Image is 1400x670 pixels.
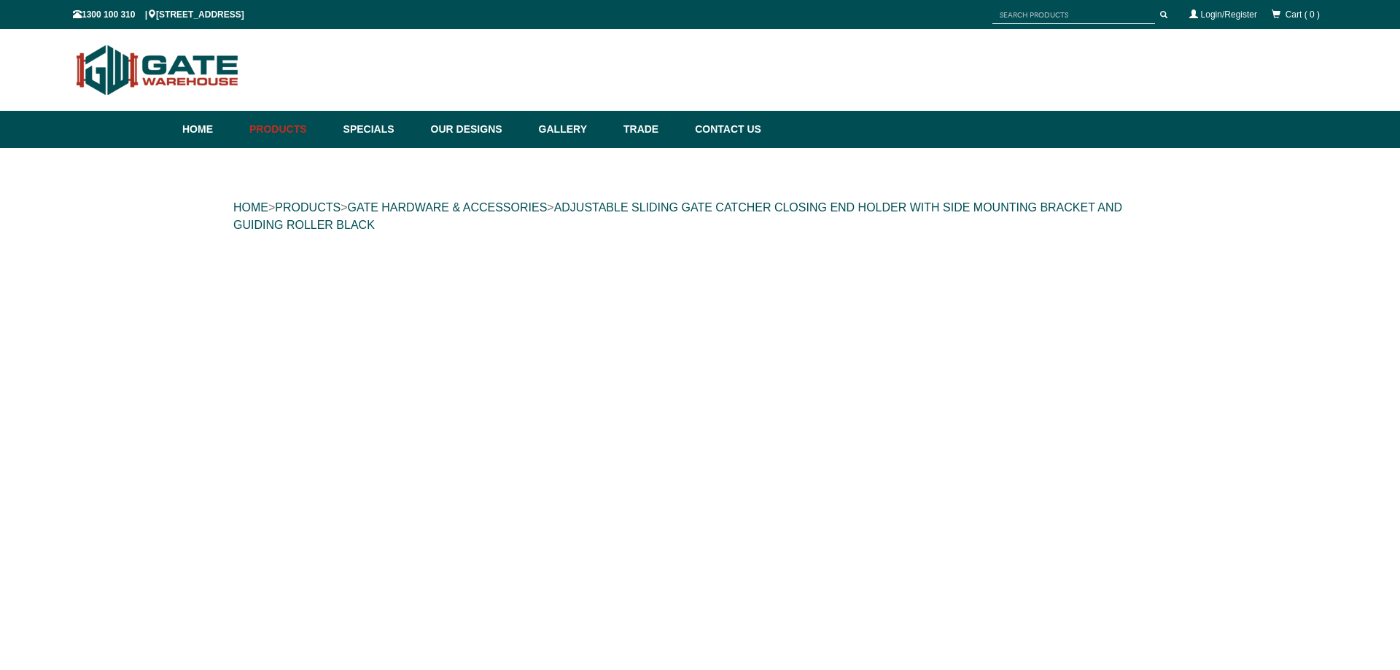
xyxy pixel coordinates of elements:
a: ADJUSTABLE SLIDING GATE CATCHER CLOSING END HOLDER WITH SIDE MOUNTING BRACKET AND GUIDING ROLLER ... [233,201,1122,231]
a: Contact Us [688,111,761,148]
div: > > > [233,184,1167,249]
a: Trade [616,111,688,148]
a: Home [182,111,242,148]
a: Login/Register [1201,9,1257,20]
a: Products [242,111,336,148]
span: Cart ( 0 ) [1286,9,1320,20]
img: Gate Warehouse [73,36,243,104]
a: Specials [336,111,424,148]
a: Gallery [532,111,616,148]
input: SEARCH PRODUCTS [992,6,1155,24]
a: PRODUCTS [275,201,341,214]
a: Our Designs [424,111,532,148]
a: HOME [233,201,268,214]
a: GATE HARDWARE & ACCESSORIES [347,201,547,214]
span: 1300 100 310 | [STREET_ADDRESS] [73,9,244,20]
